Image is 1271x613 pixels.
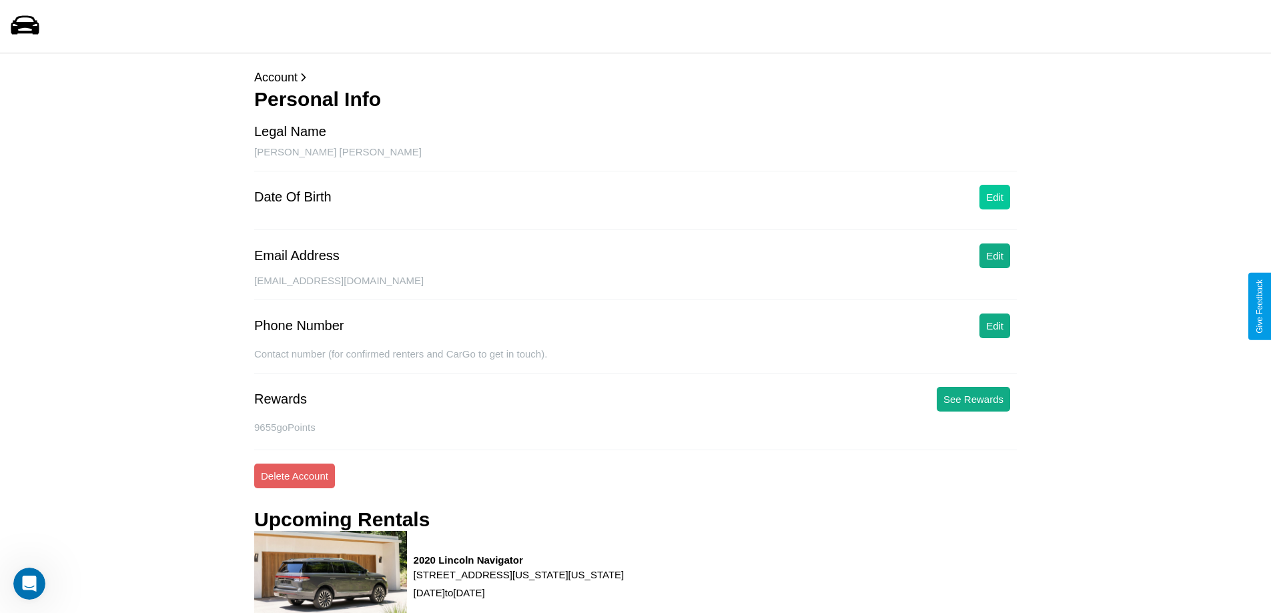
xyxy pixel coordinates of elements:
[414,566,624,584] p: [STREET_ADDRESS][US_STATE][US_STATE]
[979,243,1010,268] button: Edit
[979,314,1010,338] button: Edit
[254,418,1017,436] p: 9655 goPoints
[254,67,1017,88] p: Account
[254,146,1017,171] div: [PERSON_NAME] [PERSON_NAME]
[979,185,1010,209] button: Edit
[937,387,1010,412] button: See Rewards
[254,275,1017,300] div: [EMAIL_ADDRESS][DOMAIN_NAME]
[254,464,335,488] button: Delete Account
[254,318,344,334] div: Phone Number
[254,248,340,263] div: Email Address
[254,88,1017,111] h3: Personal Info
[254,124,326,139] div: Legal Name
[254,392,307,407] div: Rewards
[414,584,624,602] p: [DATE] to [DATE]
[254,348,1017,374] div: Contact number (for confirmed renters and CarGo to get in touch).
[254,189,332,205] div: Date Of Birth
[254,508,430,531] h3: Upcoming Rentals
[1255,279,1264,334] div: Give Feedback
[414,554,624,566] h3: 2020 Lincoln Navigator
[13,568,45,600] iframe: Intercom live chat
